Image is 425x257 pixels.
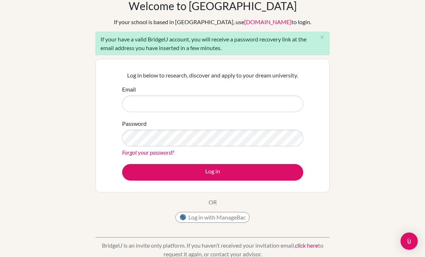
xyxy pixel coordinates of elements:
label: Password [122,119,147,128]
label: Email [122,85,136,94]
div: If your have a valid BridgeU account, you will receive a password recovery link at the email addr... [95,32,330,55]
button: Close [315,32,329,43]
div: If your school is based in [GEOGRAPHIC_DATA], use to login. [114,18,311,26]
a: click here [295,242,318,249]
i: close [319,35,325,40]
button: Log in with ManageBac [175,212,250,223]
p: Log in below to research, discover and apply to your dream university. [122,71,303,80]
button: Log in [122,164,303,181]
a: Forgot your password? [122,149,174,156]
div: Open Intercom Messenger [401,232,418,250]
p: OR [209,198,217,207]
a: [DOMAIN_NAME] [244,18,291,25]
